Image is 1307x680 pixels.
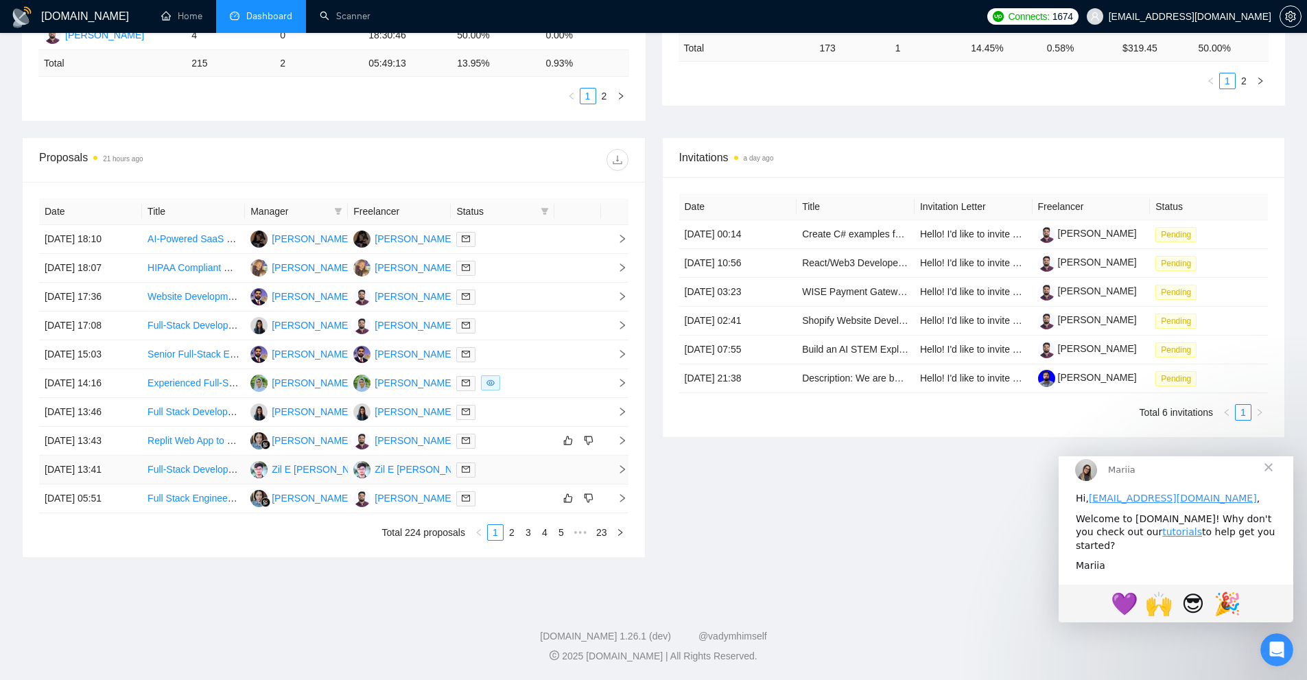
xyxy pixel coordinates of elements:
a: ZEZil E [PERSON_NAME] [250,463,373,474]
a: MR[PERSON_NAME] [250,377,351,388]
span: Pending [1155,314,1197,329]
button: download [607,149,628,171]
div: Welcome to [DOMAIN_NAME]! Why don't you check out our to help get you started? [17,56,217,97]
td: Build an AI STEM Explainer: black-board handwriting + synced voice, solver-verified [797,336,915,364]
span: right [1256,408,1264,417]
td: [DATE] 13:46 [39,398,142,427]
a: Full Stack Engineer - Consumer Mobile @ Sincerely Studios [148,493,404,504]
span: right [1256,77,1264,85]
a: 2 [597,89,612,104]
li: Next Page [1251,404,1268,421]
span: filter [331,201,345,222]
span: right [607,465,627,474]
img: KS [250,317,268,334]
a: 3 [521,525,536,540]
a: HA[PERSON_NAME] [353,492,454,503]
th: Title [142,198,245,225]
img: AA [353,346,370,363]
td: 2 [274,50,363,77]
a: KS[PERSON_NAME] [353,406,454,417]
span: mail [462,494,470,502]
li: Next Page [613,88,629,104]
th: Manager [245,198,348,225]
td: 0 [274,21,363,50]
span: 😎 [123,134,145,161]
td: 0.58 % [1041,34,1117,61]
td: Full-Stack Developer for Smart Sports Platform (NextWave – FasTicket Expansion Phase) [142,312,245,340]
div: [PERSON_NAME] [375,433,454,448]
a: 2 [1236,73,1251,89]
button: left [1203,73,1219,89]
div: [PERSON_NAME] [272,347,351,362]
a: KS[PERSON_NAME] [250,319,351,330]
td: 50.00 % [1193,34,1269,61]
img: HA [353,490,370,507]
span: 🙌 [86,134,114,161]
td: $ 319.45 [1117,34,1192,61]
img: upwork-logo.png [993,11,1004,22]
span: download [607,154,628,165]
td: HIPAA Compliant Website Developer Needed [142,254,245,283]
a: @vadymhimself [698,631,767,642]
a: Experienced Full-Stack Developer Needed to Finalize a vibe-coded MVP - Bug Fixes & Final Integration [148,377,589,388]
span: filter [334,207,342,215]
li: 4 [537,524,553,541]
td: 14.45 % [965,34,1041,61]
a: Replit Web App to React Native iOS & Play Store mobile app [148,435,406,446]
a: tutorials [104,70,143,81]
img: HA [353,288,370,305]
div: Hi, , [17,36,217,49]
td: [DATE] 00:14 [679,220,797,249]
a: WISE Payment Gateway Integration [802,286,956,297]
img: c1gOIuaxbdEgvTUI4v_TLGoCZ0GgmL6BobwtTUyCxEurQu4XZ3fxwxUw_l6JZLPSxF [1038,341,1055,358]
li: Next Page [1252,73,1269,89]
span: Pending [1155,256,1197,271]
img: c1gOIuaxbdEgvTUI4v_TLGoCZ0GgmL6BobwtTUyCxEurQu4XZ3fxwxUw_l6JZLPSxF [1038,255,1055,272]
a: Pending [1155,373,1202,384]
a: HA[PERSON_NAME] [353,434,454,445]
li: 1 [487,524,504,541]
span: like [563,435,573,446]
span: like [563,493,573,504]
div: [PERSON_NAME] [375,289,454,304]
span: right [607,349,627,359]
td: Full-Stack Developer for Car Service Platform [142,456,245,484]
a: Pending [1155,257,1202,268]
span: right [607,263,627,272]
img: M [250,259,268,277]
td: AI-Powered SaaS Proof of Concept (Restaurant Tech) [142,225,245,254]
td: 1 [890,34,965,61]
li: 2 [1236,73,1252,89]
span: Status [456,204,534,219]
a: setting [1280,11,1302,22]
img: HA [353,432,370,449]
button: like [560,432,576,449]
td: 0.00% [540,21,628,50]
th: Freelancer [1033,194,1151,220]
a: HS[PERSON_NAME] [353,233,454,244]
div: Zil E [PERSON_NAME] [375,462,475,477]
a: HS[PERSON_NAME] [250,233,351,244]
span: filter [538,201,552,222]
a: Website Development Needed [148,291,278,302]
li: 1 [1219,73,1236,89]
a: HA[PERSON_NAME] [353,290,454,301]
span: right [616,528,624,537]
li: Previous Page [471,524,487,541]
button: dislike [580,432,597,449]
span: mail [462,436,470,445]
button: dislike [580,490,597,506]
td: 13.95 % [451,50,540,77]
td: 173 [814,34,889,61]
a: Pending [1155,344,1202,355]
a: homeHome [161,10,202,22]
td: [DATE] 18:07 [39,254,142,283]
td: Website Development Needed [142,283,245,312]
span: mail [462,235,470,243]
span: copyright [550,650,559,660]
button: left [471,524,487,541]
a: 4 [537,525,552,540]
span: right [607,493,627,503]
button: right [1252,73,1269,89]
